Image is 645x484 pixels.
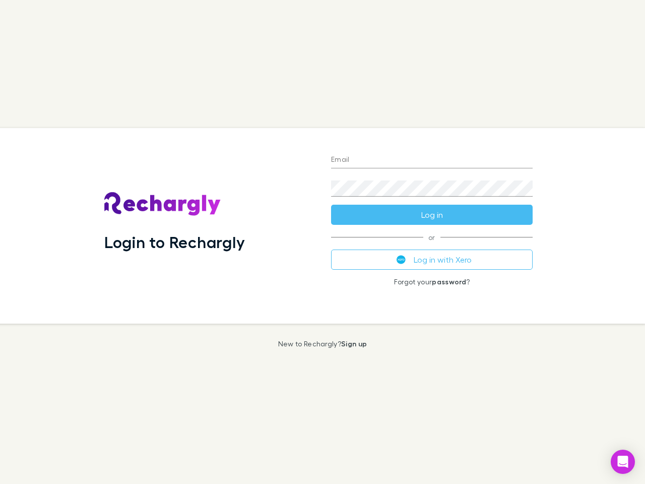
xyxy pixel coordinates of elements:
button: Log in with Xero [331,250,533,270]
p: New to Rechargly? [278,340,367,348]
h1: Login to Rechargly [104,232,245,252]
a: Sign up [341,339,367,348]
button: Log in [331,205,533,225]
img: Rechargly's Logo [104,192,221,216]
img: Xero's logo [397,255,406,264]
p: Forgot your ? [331,278,533,286]
div: Open Intercom Messenger [611,450,635,474]
a: password [432,277,466,286]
